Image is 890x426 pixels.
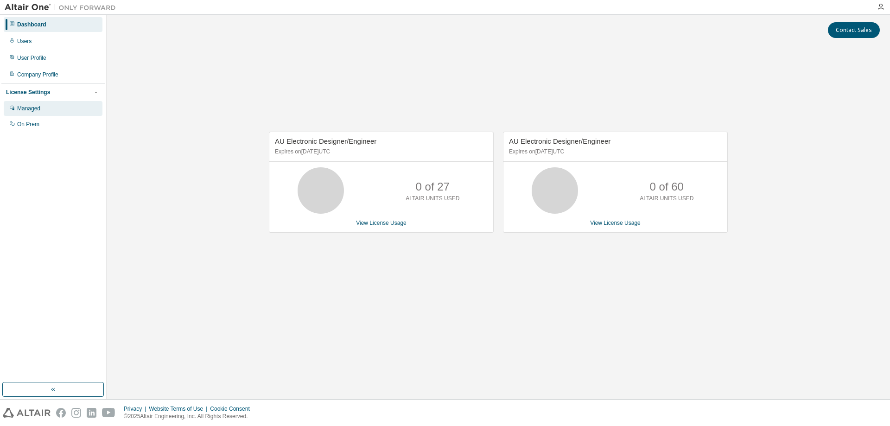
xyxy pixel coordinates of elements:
[406,195,459,203] p: ALTAIR UNITS USED
[650,179,684,195] p: 0 of 60
[640,195,693,203] p: ALTAIR UNITS USED
[17,38,32,45] div: Users
[509,148,719,156] p: Expires on [DATE] UTC
[3,408,51,418] img: altair_logo.svg
[275,148,485,156] p: Expires on [DATE] UTC
[71,408,81,418] img: instagram.svg
[828,22,880,38] button: Contact Sales
[56,408,66,418] img: facebook.svg
[17,54,46,62] div: User Profile
[590,220,641,226] a: View License Usage
[149,405,210,413] div: Website Terms of Use
[17,121,39,128] div: On Prem
[210,405,255,413] div: Cookie Consent
[6,89,50,96] div: License Settings
[5,3,121,12] img: Altair One
[509,137,610,145] span: AU Electronic Designer/Engineer
[87,408,96,418] img: linkedin.svg
[17,71,58,78] div: Company Profile
[17,105,40,112] div: Managed
[102,408,115,418] img: youtube.svg
[124,413,255,420] p: © 2025 Altair Engineering, Inc. All Rights Reserved.
[356,220,407,226] a: View License Usage
[416,179,450,195] p: 0 of 27
[124,405,149,413] div: Privacy
[17,21,46,28] div: Dashboard
[275,137,376,145] span: AU Electronic Designer/Engineer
